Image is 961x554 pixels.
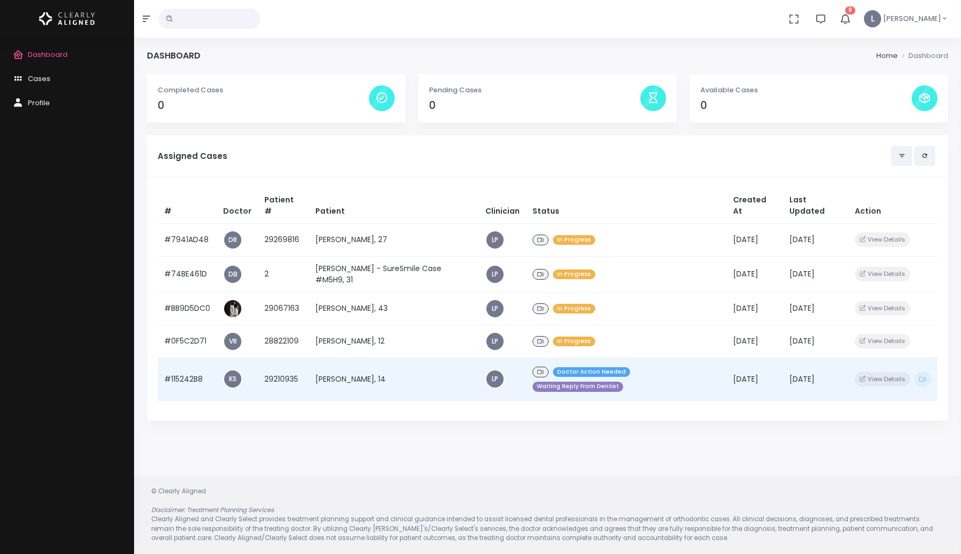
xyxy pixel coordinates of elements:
[309,223,478,256] td: [PERSON_NAME], 27
[700,99,912,112] h4: 0
[733,374,758,384] span: [DATE]
[855,372,910,387] button: View Details
[789,268,815,279] span: [DATE]
[855,267,910,281] button: View Details
[28,98,50,108] span: Profile
[258,292,309,325] td: 29067163
[258,325,309,358] td: 28822109
[39,8,95,30] img: Logo Horizontal
[217,188,258,224] th: Doctor
[158,188,217,224] th: #
[258,256,309,292] td: 2
[553,235,595,245] span: In Progress
[553,304,595,314] span: In Progress
[158,151,891,161] h5: Assigned Cases
[855,334,910,348] button: View Details
[783,188,848,224] th: Last Updated
[309,325,478,358] td: [PERSON_NAME], 12
[553,269,595,280] span: In Progress
[224,370,241,388] a: KS
[429,99,640,112] h4: 0
[733,303,758,314] span: [DATE]
[864,10,881,27] span: L
[727,188,782,224] th: Created At
[309,358,478,400] td: [PERSON_NAME], 14
[845,6,855,14] span: 8
[158,292,217,325] td: #BB9D5DC0
[553,367,630,377] span: Doctor Action Needed
[309,256,478,292] td: [PERSON_NAME] - SureSmile Case #M5H9, 31
[789,336,815,346] span: [DATE]
[479,188,526,224] th: Clinician
[486,300,504,317] a: LP
[141,487,955,543] div: © Clearly Aligned Clearly Aligned and Clearly Select provides treatment planning support and clin...
[876,50,898,61] li: Home
[158,358,217,400] td: #115242B8
[486,266,504,283] a: LP
[553,337,595,347] span: In Progress
[151,506,274,514] em: Disclaimer: Treatment Planning Services
[789,303,815,314] span: [DATE]
[486,370,504,388] a: LP
[224,333,241,350] a: VR
[733,268,758,279] span: [DATE]
[789,234,815,245] span: [DATE]
[158,85,369,96] p: Completed Cases
[429,85,640,96] p: Pending Cases
[309,188,478,224] th: Patient
[855,232,910,247] button: View Details
[533,382,623,392] span: Waiting Reply From Dentist
[898,50,948,61] li: Dashboard
[158,256,217,292] td: #74BE461D
[700,85,912,96] p: Available Cases
[28,49,68,60] span: Dashboard
[158,223,217,256] td: #7941AD48
[258,358,309,400] td: 29210935
[158,99,369,112] h4: 0
[309,292,478,325] td: [PERSON_NAME], 43
[258,188,309,224] th: Patient #
[258,223,309,256] td: 29269816
[526,188,727,224] th: Status
[224,231,241,249] a: DR
[486,231,504,249] a: LP
[28,74,50,84] span: Cases
[848,188,937,224] th: Action
[883,13,941,24] span: [PERSON_NAME]
[158,325,217,358] td: #0F5C2D71
[855,301,910,316] button: View Details
[789,374,815,384] span: [DATE]
[224,266,241,283] a: DB
[486,333,504,350] a: LP
[733,234,758,245] span: [DATE]
[733,336,758,346] span: [DATE]
[147,50,201,61] h4: Dashboard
